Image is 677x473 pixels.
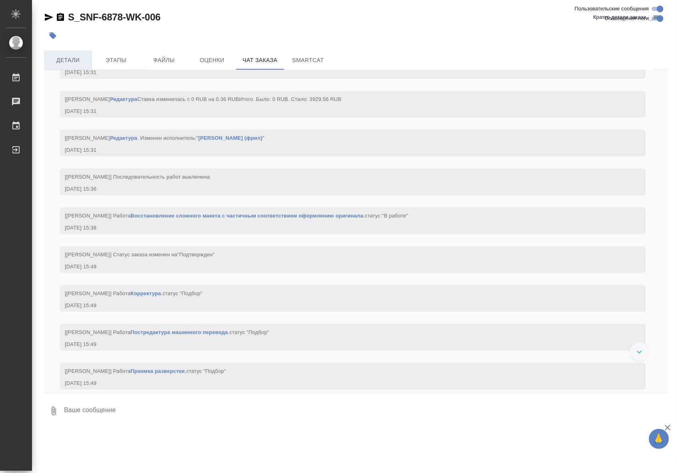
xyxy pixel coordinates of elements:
div: [DATE] 15:49 [65,263,618,271]
span: [[PERSON_NAME]] Последовательность работ выключена [65,174,210,180]
a: Восстановление сложного макета с частичным соответствием оформлению оригинала [130,213,363,219]
button: Добавить тэг [44,27,62,44]
span: статус "Подбор" [229,329,269,335]
span: Итого. Было: 0 RUB. Стало: 3929.56 RUB [239,96,341,102]
div: [DATE] 15:38 [65,224,618,232]
a: Приемка разверстки [130,368,184,374]
span: "Подтвержден" [177,252,214,258]
div: [DATE] 15:49 [65,379,618,387]
span: 🙏 [652,431,666,447]
span: [[PERSON_NAME] . Изменен исполнитель: [65,135,264,141]
span: Оповещения-логи [605,14,649,22]
span: " " [196,135,264,141]
span: Оценки [193,55,231,65]
div: [DATE] 15:49 [65,302,618,310]
span: Детали [49,55,87,65]
span: статус "Подбор" [186,368,226,374]
span: [[PERSON_NAME]] Работа . [65,368,226,374]
span: статус "В работе" [365,213,408,219]
span: статус "Подбор" [162,290,202,296]
span: [[PERSON_NAME]] Работа . [65,213,408,219]
button: Скопировать ссылку для ЯМессенджера [44,12,54,22]
span: Чат заказа [241,55,279,65]
span: [[PERSON_NAME] Ставка изменилась с 0 RUB на 0.36 RUB [65,96,341,102]
button: 🙏 [649,429,669,449]
div: [DATE] 15:49 [65,340,618,348]
span: [[PERSON_NAME]] Работа . [65,290,202,296]
span: Пользовательские сообщения [575,5,649,13]
a: S_SNF-6878-WK-006 [68,12,160,22]
div: [DATE] 15:31 [65,68,618,76]
a: Корректура [130,290,161,296]
span: [[PERSON_NAME]] Работа . [65,329,269,335]
a: Редактура [110,96,137,102]
div: [DATE] 15:31 [65,107,618,115]
a: [PERSON_NAME] (фрил) [198,135,262,141]
div: [DATE] 15:36 [65,185,618,193]
div: [DATE] 15:31 [65,146,618,154]
span: Файлы [145,55,183,65]
a: Постредактура машинного перевода [130,329,228,335]
span: [[PERSON_NAME]] Статус заказа изменен на [65,252,215,258]
span: SmartCat [289,55,327,65]
button: Скопировать ссылку [56,12,65,22]
a: Редактура [110,135,137,141]
span: Этапы [97,55,135,65]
